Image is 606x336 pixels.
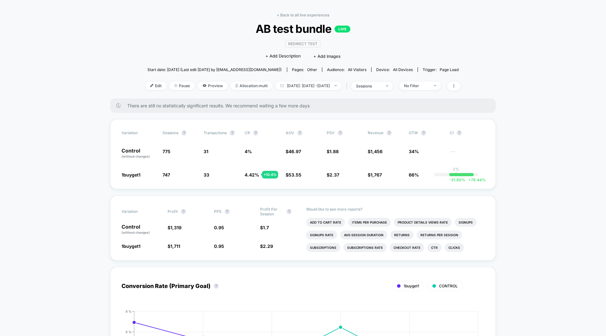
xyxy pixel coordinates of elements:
span: 78.44 % [465,177,486,182]
img: end [174,84,177,87]
span: $ [286,149,301,154]
span: other [307,67,317,72]
span: Variation [122,130,156,135]
li: Returns [390,231,413,239]
span: 33 [204,172,209,177]
p: | [455,171,457,176]
p: Control [122,224,161,235]
img: end [335,85,337,86]
li: Subscriptions Rate [343,243,387,252]
span: $ [286,172,301,177]
img: calendar [280,84,284,87]
span: + Add Description [265,53,301,59]
span: 31 [204,149,208,154]
li: Items Per Purchase [348,218,391,227]
tspan: 8 % [126,309,132,313]
img: edit [150,84,153,87]
span: 747 [163,172,170,177]
span: Page Load [440,67,459,72]
span: Transactions [204,130,227,135]
span: CONTROL [439,284,458,288]
li: Avg Session Duration [340,231,387,239]
span: 1,456 [371,149,383,154]
span: $ [368,149,383,154]
span: CR [245,130,250,135]
span: 1,711 [170,243,180,249]
span: $ [168,243,180,249]
li: Subscriptions [306,243,340,252]
span: Allocation: multi [231,81,272,90]
span: 2.37 [330,172,339,177]
div: sessions [356,84,381,88]
span: Redirect Test [285,40,320,47]
span: Revenue [368,130,383,135]
span: [DATE]: [DATE] - [DATE] [276,81,342,90]
tspan: 6 % [126,330,132,333]
span: + Add Images [313,54,341,59]
span: There are still no statistically significant results. We recommend waiting a few more days [127,103,483,108]
div: No Filter [404,83,429,88]
span: 1.7 [263,225,269,230]
span: (without changes) [122,154,150,158]
span: AOV [286,130,294,135]
p: LIVE [335,26,350,33]
span: $ [260,243,273,249]
span: Profit Per Session [260,207,283,216]
span: 2.29 [263,243,273,249]
button: ? [457,130,462,135]
span: 1buyget1 [404,284,419,288]
span: 1,767 [371,172,382,177]
p: Would like to see more reports? [306,207,484,212]
li: Signups [455,218,477,227]
span: $ [368,172,382,177]
li: Ctr [427,243,442,252]
li: Product Details Views Rate [394,218,452,227]
span: Variation [122,207,156,216]
span: Pause [169,81,195,90]
div: Pages: [292,67,317,72]
span: 53.55 [288,172,301,177]
span: --- [450,150,484,159]
button: ? [287,209,292,214]
p: Control [122,148,156,159]
span: all devices [393,67,413,72]
span: -31.80 % [449,177,465,182]
span: | [345,81,351,91]
span: 4 % [245,149,252,154]
span: AB test bundle [161,22,445,35]
span: 1buyget1 [122,243,140,249]
span: CI [450,130,484,135]
span: 4.42 % [245,172,259,177]
span: + [468,177,471,182]
span: 66% [409,172,419,177]
span: PSV [327,130,335,135]
span: 1,319 [170,225,181,230]
span: All Visitors [348,67,366,72]
span: Sessions [163,130,178,135]
span: 1buyget1 [122,172,140,177]
span: Start date: [DATE] (Last edit [DATE] by [EMAIL_ADDRESS][DOMAIN_NAME]) [147,67,282,72]
button: ? [214,284,219,289]
span: $ [168,225,181,230]
button: ? [297,130,302,135]
a: < Back to all live experiences [277,13,329,17]
span: Edit [146,81,166,90]
button: ? [225,209,230,214]
button: ? [338,130,343,135]
div: Trigger: [423,67,459,72]
button: ? [387,130,392,135]
span: OTW [409,130,443,135]
span: 1.88 [330,149,339,154]
span: $ [327,149,339,154]
p: 0% [453,167,459,171]
li: Checkout Rate [390,243,424,252]
span: 46.97 [288,149,301,154]
span: Preview [198,81,228,90]
li: Add To Cart Rate [306,218,345,227]
li: Clicks [445,243,464,252]
span: (without changes) [122,231,150,234]
span: PPS [214,209,222,214]
button: ? [181,130,187,135]
button: ? [253,130,258,135]
li: Returns Per Session [417,231,462,239]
